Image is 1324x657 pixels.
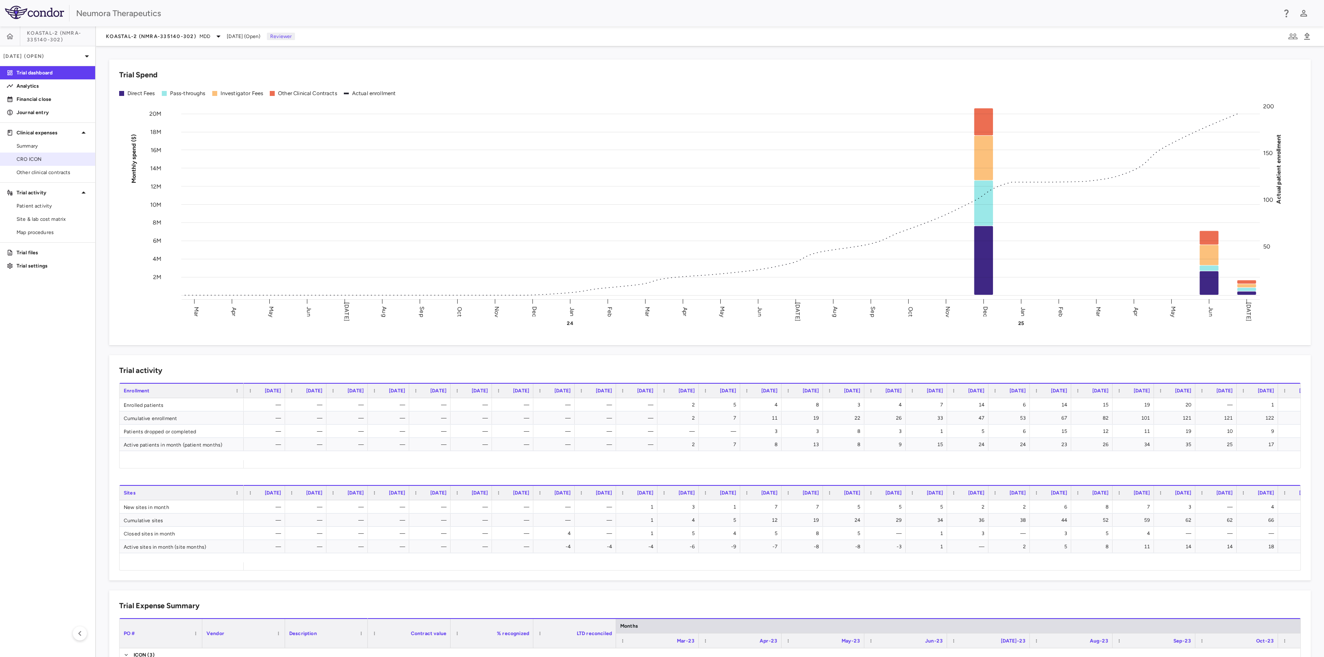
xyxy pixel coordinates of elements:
[907,306,914,316] text: Oct
[955,398,984,411] div: 14
[227,33,260,40] span: [DATE] (Open)
[306,490,322,496] span: [DATE]
[417,500,446,514] div: —
[1037,438,1067,451] div: 23
[1010,388,1026,394] span: [DATE]
[456,306,463,316] text: Oct
[5,6,64,19] img: logo-full-BYUhSk78.svg
[1258,490,1274,496] span: [DATE]
[27,30,95,43] span: KOASTAL-2 (NMRA-335140-302)
[1161,500,1191,514] div: 3
[458,514,488,527] div: —
[499,425,529,438] div: —
[913,425,943,438] div: 1
[1079,514,1108,527] div: 52
[541,500,571,514] div: —
[1170,306,1177,317] text: May
[706,514,736,527] div: 5
[151,146,161,153] tspan: 16M
[832,306,839,317] text: Aug
[499,411,529,425] div: —
[293,411,322,425] div: —
[3,53,82,60] p: [DATE] (Open)
[381,306,388,317] text: Aug
[120,398,244,411] div: Enrolled patients
[493,306,500,317] text: Nov
[955,411,984,425] div: 47
[996,425,1026,438] div: 6
[120,540,244,553] div: Active sites in month (site months)
[913,438,943,451] div: 15
[334,438,364,451] div: —
[348,388,364,394] span: [DATE]
[706,398,736,411] div: 5
[789,438,819,451] div: 13
[418,306,425,317] text: Sep
[119,365,162,376] h6: Trial activity
[789,425,819,438] div: 3
[1299,388,1315,394] span: [DATE]
[1244,398,1274,411] div: 1
[748,425,777,438] div: 3
[1244,411,1274,425] div: 122
[513,388,529,394] span: [DATE]
[1095,306,1102,316] text: Mar
[789,411,819,425] div: 19
[153,219,161,226] tspan: 8M
[417,438,446,451] div: —
[872,425,902,438] div: 3
[1092,388,1108,394] span: [DATE]
[955,438,984,451] div: 24
[334,514,364,527] div: —
[679,388,695,394] span: [DATE]
[1286,514,1315,527] div: 67
[17,96,89,103] p: Financial close
[1244,438,1274,451] div: 17
[830,500,860,514] div: 5
[996,500,1026,514] div: 2
[944,306,951,317] text: Nov
[637,388,653,394] span: [DATE]
[541,514,571,527] div: —
[872,411,902,425] div: 26
[334,425,364,438] div: —
[417,514,446,527] div: —
[913,398,943,411] div: 7
[352,90,396,97] div: Actual enrollment
[17,169,89,176] span: Other clinical contracts
[1299,490,1315,496] span: [DATE]
[554,490,571,496] span: [DATE]
[375,500,405,514] div: —
[375,514,405,527] div: —
[375,425,405,438] div: —
[1203,514,1233,527] div: 62
[1120,438,1150,451] div: 34
[803,490,819,496] span: [DATE]
[996,438,1026,451] div: 24
[531,306,538,317] text: Dec
[150,165,161,172] tspan: 14M
[665,500,695,514] div: 3
[927,388,943,394] span: [DATE]
[251,527,281,540] div: —
[251,411,281,425] div: —
[968,388,984,394] span: [DATE]
[955,425,984,438] div: 5
[1134,388,1150,394] span: [DATE]
[582,411,612,425] div: —
[472,388,488,394] span: [DATE]
[199,33,210,40] span: MDD
[17,82,89,90] p: Analytics
[1286,500,1315,514] div: 1
[720,388,736,394] span: [DATE]
[1161,514,1191,527] div: 62
[153,237,161,244] tspan: 6M
[996,398,1026,411] div: 6
[872,500,902,514] div: 5
[127,90,155,97] div: Direct Fees
[1079,500,1108,514] div: 8
[844,388,860,394] span: [DATE]
[17,262,89,270] p: Trial settings
[1079,411,1108,425] div: 82
[913,411,943,425] div: 33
